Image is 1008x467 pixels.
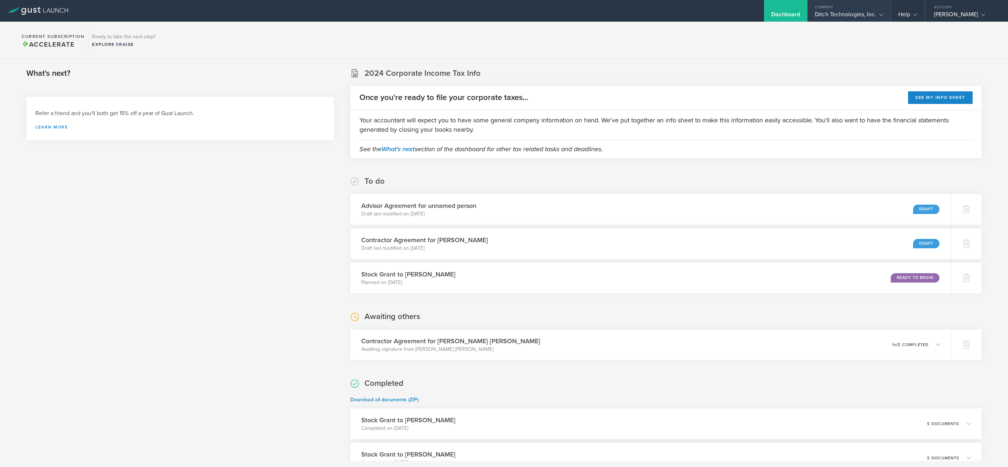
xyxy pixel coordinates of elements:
p: Draft last modified on [DATE] [361,245,488,252]
p: 5 documents [927,422,959,426]
div: Draft [913,205,939,214]
p: Completed on [DATE] [361,459,455,466]
h3: Contractor Agreement for [PERSON_NAME] [PERSON_NAME] [361,336,540,346]
h2: 2024 Corporate Income Tax Info [365,68,481,79]
div: Stock Grant to [PERSON_NAME]Planned on [DATE]Ready to Begin [350,263,951,293]
div: Explore [92,41,156,48]
h2: What's next? [26,68,70,79]
a: Learn more [35,125,325,129]
div: Contractor Agreement for [PERSON_NAME]Draft last modified on [DATE]Draft [350,228,951,259]
h3: Contractor Agreement for [PERSON_NAME] [361,235,488,245]
em: of [894,342,898,347]
h2: Current Subscription [22,34,84,39]
p: Planned on [DATE] [361,279,455,286]
p: Awaiting signature from [PERSON_NAME] [PERSON_NAME] [361,346,540,353]
p: 1 2 completed [892,343,929,347]
div: [PERSON_NAME] [934,11,995,22]
p: Your accountant will expect you to have some general company information on hand. We've put toget... [359,115,973,134]
p: Draft last modified on [DATE] [361,210,476,218]
div: Ready to take the next step?ExploreRaise [88,29,159,51]
h3: Advisor Agreement for unnamed person [361,201,476,210]
h3: Stock Grant to [PERSON_NAME] [361,270,455,279]
div: Advisor Agreement for unnamed personDraft last modified on [DATE]Draft [350,194,951,225]
div: Ready to Begin [891,273,939,283]
h2: Once you're ready to file your corporate taxes... [359,92,528,103]
span: Accelerate [22,40,74,48]
h2: Completed [365,378,403,389]
h3: Stock Grant to [PERSON_NAME] [361,415,455,425]
div: Help [898,11,917,22]
h3: Refer a friend and you'll both get 15% off a year of Gust Launch. [35,109,325,118]
span: Raise [115,42,134,47]
em: See the section of the dashboard for other tax related tasks and deadlines. [359,145,603,153]
h2: To do [365,176,385,187]
p: Completed on [DATE] [361,425,455,432]
div: Ditch Technologies, Inc. [815,11,883,22]
a: What's next [381,145,415,153]
button: See my info sheet [908,91,973,104]
h3: Stock Grant to [PERSON_NAME] [361,450,455,459]
h2: Awaiting others [365,311,420,322]
div: Draft [913,239,939,248]
div: Dashboard [771,11,800,22]
p: 5 documents [927,456,959,460]
h3: Ready to take the next step? [92,34,156,39]
a: Download all documents (ZIP) [350,397,419,403]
